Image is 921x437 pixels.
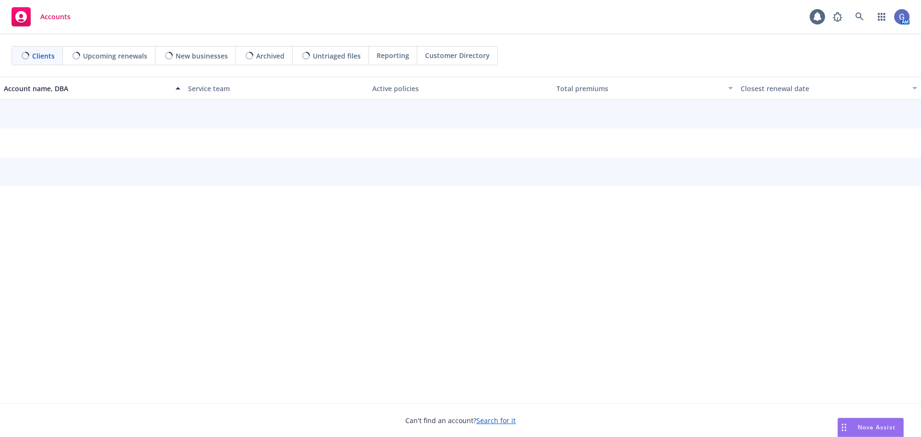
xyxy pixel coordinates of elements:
div: Account name, DBA [4,83,170,94]
button: Nova Assist [838,418,904,437]
span: Upcoming renewals [83,51,147,61]
div: Active policies [372,83,549,94]
span: Customer Directory [425,50,490,60]
a: Accounts [8,3,74,30]
button: Active policies [368,77,553,100]
button: Closest renewal date [737,77,921,100]
a: Search [850,7,869,26]
span: Reporting [377,50,409,60]
a: Report a Bug [828,7,847,26]
div: Closest renewal date [741,83,907,94]
span: Can't find an account? [405,415,516,425]
span: Untriaged files [313,51,361,61]
button: Total premiums [553,77,737,100]
span: Clients [32,51,55,61]
img: photo [894,9,909,24]
div: Service team [188,83,365,94]
div: Total premiums [556,83,722,94]
span: Accounts [40,13,71,21]
button: Service team [184,77,368,100]
div: Drag to move [838,418,850,437]
span: Archived [256,51,284,61]
span: New businesses [176,51,228,61]
a: Search for it [476,416,516,425]
span: Nova Assist [858,423,896,431]
a: Switch app [872,7,891,26]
